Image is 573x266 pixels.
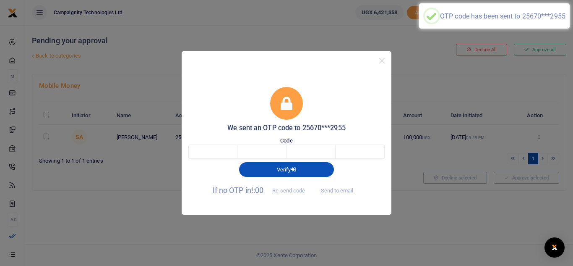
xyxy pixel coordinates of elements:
button: Verify [239,162,334,176]
label: Code [280,137,292,145]
button: Close [376,55,388,67]
h5: We sent an OTP code to 25670***2955 [188,124,385,132]
span: If no OTP in [213,186,313,195]
div: Open Intercom Messenger [544,237,565,258]
span: !:00 [251,186,263,195]
div: OTP code has been sent to 25670***2955 [440,12,565,20]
